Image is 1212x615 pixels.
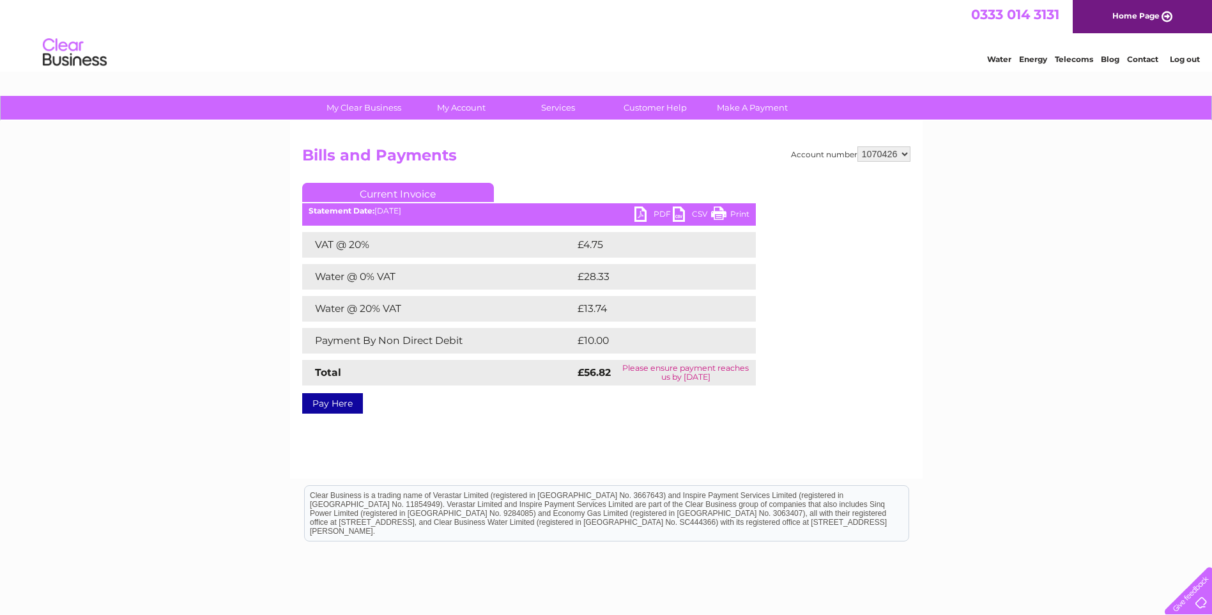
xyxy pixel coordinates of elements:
a: Telecoms [1055,54,1093,64]
a: Services [505,96,611,120]
a: Blog [1101,54,1119,64]
b: Statement Date: [309,206,374,215]
a: Make A Payment [700,96,805,120]
a: Pay Here [302,393,363,414]
a: CSV [673,206,711,225]
td: £13.74 [574,296,728,322]
strong: Total [315,366,341,378]
a: Water [987,54,1011,64]
h2: Bills and Payments [302,146,910,171]
a: Print [711,206,749,225]
td: Please ensure payment reaches us by [DATE] [616,360,756,385]
a: Log out [1170,54,1200,64]
a: PDF [634,206,673,225]
a: 0333 014 3131 [971,6,1059,22]
img: logo.png [42,33,107,72]
td: VAT @ 20% [302,232,574,258]
a: Contact [1127,54,1158,64]
div: Account number [791,146,910,162]
div: Clear Business is a trading name of Verastar Limited (registered in [GEOGRAPHIC_DATA] No. 3667643... [305,7,909,62]
td: £28.33 [574,264,730,290]
td: Water @ 0% VAT [302,264,574,290]
a: My Clear Business [311,96,417,120]
a: Current Invoice [302,183,494,202]
td: £4.75 [574,232,726,258]
td: Water @ 20% VAT [302,296,574,322]
strong: £56.82 [578,366,611,378]
td: £10.00 [574,328,730,354]
a: Energy [1019,54,1047,64]
div: [DATE] [302,206,756,215]
a: My Account [408,96,514,120]
td: Payment By Non Direct Debit [302,328,574,354]
a: Customer Help [602,96,708,120]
